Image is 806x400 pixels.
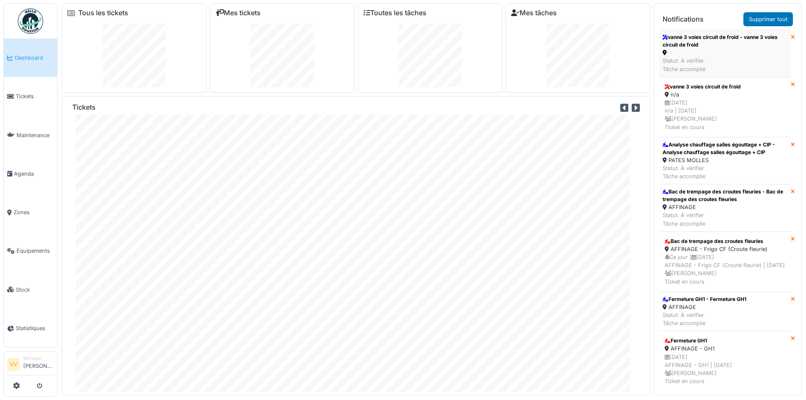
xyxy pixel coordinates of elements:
[743,12,793,26] a: Supprimer tout
[14,170,54,178] span: Agenda
[659,30,791,77] a: vanne 3 voies circuit de froid - vanne 3 voies circuit de froid Statut: À vérifierTâche accomplie
[17,131,54,139] span: Maintenance
[659,232,791,292] a: Bac de trempage des croutes fleuries AFFINAGE - Frigo CF (Croute fleurie) Ce jour |[DATE]AFFINAGE...
[663,303,746,311] div: AFFINAGE
[663,295,746,303] div: Fermeture GH1 - Fermeture GH1
[4,193,57,232] a: Zones
[16,92,54,100] span: Tickets
[4,309,57,348] a: Statistiques
[23,355,54,373] li: [PERSON_NAME]
[659,331,791,391] a: Fermeture GH1 AFFINAGE - GH1 [DATE]AFFINAGE - GH1 | [DATE] [PERSON_NAME]Ticket en cours
[15,54,54,62] span: Dashboard
[663,188,787,203] div: Bac de trempage des croutes fleuries - Bac de trempage des croutes fleuries
[14,208,54,216] span: Zones
[663,57,787,73] div: Statut: À vérifier Tâche accomplie
[215,9,261,17] a: Mes tickets
[659,137,791,185] a: Analyse chauffage salles égouttage + CIP - Analyse chauffage salles égouttage + CIP PATES MOLLES ...
[72,103,96,111] h6: Tickets
[663,311,746,327] div: Statut: À vérifier Tâche accomplie
[4,39,57,77] a: Dashboard
[665,337,785,345] div: Fermeture GH1
[16,286,54,294] span: Stock
[665,245,785,253] div: AFFINAGE - Frigo CF (Croute fleurie)
[4,116,57,154] a: Maintenance
[78,9,128,17] a: Tous les tickets
[663,33,787,49] div: vanne 3 voies circuit de froid - vanne 3 voies circuit de froid
[363,9,426,17] a: Toutes les tâches
[4,154,57,193] a: Agenda
[659,292,791,331] a: Fermeture GH1 - Fermeture GH1 AFFINAGE Statut: À vérifierTâche accomplie
[4,270,57,309] a: Stock
[7,355,54,375] a: VV Manager[PERSON_NAME]
[663,156,787,164] div: PATES MOLLES
[18,8,43,34] img: Badge_color-CXgf-gQk.svg
[665,99,785,131] div: [DATE] n/a | [DATE] [PERSON_NAME] Ticket en cours
[665,83,785,91] div: vanne 3 voies circuit de froid
[663,211,787,227] div: Statut: À vérifier Tâche accomplie
[659,184,791,232] a: Bac de trempage des croutes fleuries - Bac de trempage des croutes fleuries AFFINAGE Statut: À vé...
[659,77,791,137] a: vanne 3 voies circuit de froid n/a [DATE]n/a | [DATE] [PERSON_NAME]Ticket en cours
[663,15,704,23] h6: Notifications
[665,353,785,386] div: [DATE] AFFINAGE - GH1 | [DATE] [PERSON_NAME] Ticket en cours
[665,237,785,245] div: Bac de trempage des croutes fleuries
[7,358,20,371] li: VV
[665,253,785,286] div: Ce jour | [DATE] AFFINAGE - Frigo CF (Croute fleurie) | [DATE] [PERSON_NAME] Ticket en cours
[663,141,787,156] div: Analyse chauffage salles égouttage + CIP - Analyse chauffage salles égouttage + CIP
[23,355,54,361] div: Manager
[663,203,787,211] div: AFFINAGE
[16,324,54,332] span: Statistiques
[665,91,785,99] div: n/a
[17,247,54,255] span: Équipements
[511,9,557,17] a: Mes tâches
[4,77,57,116] a: Tickets
[4,232,57,270] a: Équipements
[663,164,787,180] div: Statut: À vérifier Tâche accomplie
[665,345,785,353] div: AFFINAGE - GH1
